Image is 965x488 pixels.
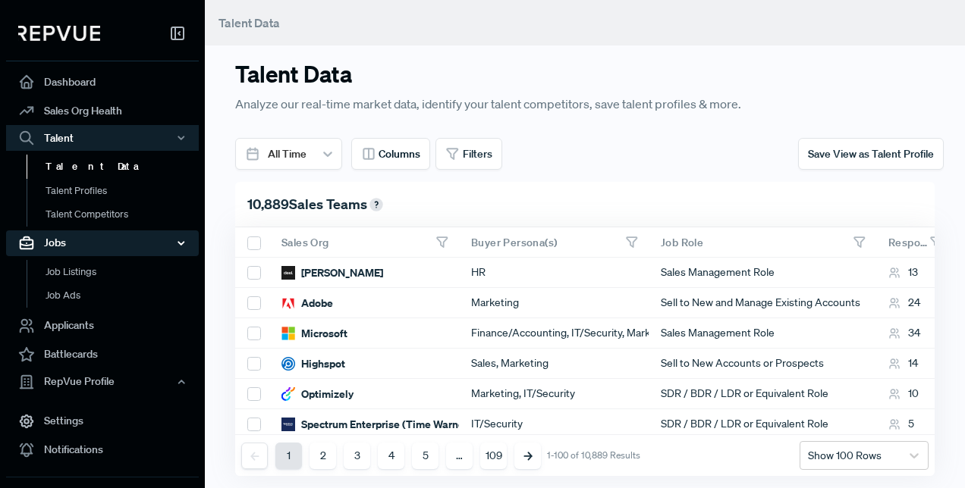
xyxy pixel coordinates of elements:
div: 5 [888,416,914,432]
button: … [446,443,473,469]
span: Job Role [661,236,703,249]
div: 1-100 of 10,889 Results [547,450,640,461]
button: Filters [435,138,502,170]
span: Sales Org [281,236,329,249]
a: Job Ads [27,283,219,308]
div: 14 [888,355,918,371]
img: Adobe [281,296,295,310]
div: Toggle SortBy [649,227,876,258]
span: Filters [463,146,492,162]
button: Talent [6,125,199,151]
span: Talent Data [218,15,280,30]
div: Sales, Marketing [459,349,649,379]
a: Talent Profiles [27,179,219,203]
img: Microsoft [281,327,295,340]
div: Sell to New Accounts or Prospects [649,349,876,379]
button: 1 [275,443,302,469]
button: Next [514,443,541,469]
div: Finance/Accounting, IT/Security, Marketing [459,318,649,349]
img: Optimizely [281,387,295,401]
div: SDR / BDR / LDR or Equivalent Role [649,379,876,409]
button: 5 [412,443,438,469]
button: Previous [241,443,268,469]
div: Spectrum Enterprise (Time Warner) [281,417,472,432]
nav: pagination [241,443,640,469]
button: Columns [351,138,430,170]
img: Deel [281,266,295,280]
div: IT/Security [459,409,649,440]
div: Microsoft [281,326,347,341]
img: Highspot [281,357,295,371]
button: 2 [310,443,336,469]
div: Toggle SortBy [876,227,952,258]
button: 3 [344,443,370,469]
div: 13 [888,264,918,280]
div: 10,889 Sales Teams [235,182,935,227]
img: RepVue [18,26,100,41]
button: Save View as Talent Profile [798,138,944,170]
div: Sales Management Role [649,318,876,349]
span: Buyer Persona(s) [471,236,557,249]
a: Sales Org Health [6,96,199,125]
div: Highspot [281,356,345,371]
div: 24 [888,295,920,311]
div: Optimizely [281,386,354,402]
a: Talent Competitors [27,202,219,227]
span: Respondents [888,236,929,249]
a: Job Listings [27,260,219,284]
a: Battlecards [6,340,199,369]
button: Jobs [6,230,199,256]
div: HR [459,258,649,288]
button: 109 [480,443,507,469]
div: Marketing [459,288,649,318]
div: Sell to New and Manage Existing Accounts [649,288,876,318]
button: 4 [378,443,404,469]
div: [PERSON_NAME] [281,265,383,280]
div: SDR / BDR / LDR or Equivalent Role [649,409,876,440]
img: Spectrum Enterprise (Time Warner) [281,418,295,431]
a: Dashboard [6,67,199,96]
div: 34 [888,325,920,341]
div: Marketing, IT/Security [459,379,649,409]
div: 10 [888,386,919,402]
p: Analyze our real-time market data, identify your talent competitors, save talent profiles & more. [235,94,756,114]
button: RepVue Profile [6,369,199,395]
a: Talent Data [27,155,219,179]
span: Columns [379,146,420,162]
div: Toggle SortBy [269,227,459,258]
a: Notifications [6,436,199,465]
a: Settings [6,407,199,436]
div: Adobe [281,296,333,311]
div: Sales Management Role [649,258,876,288]
a: Applicants [6,311,199,340]
h3: Talent Data [235,61,756,88]
span: Save View as Talent Profile [808,147,934,161]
